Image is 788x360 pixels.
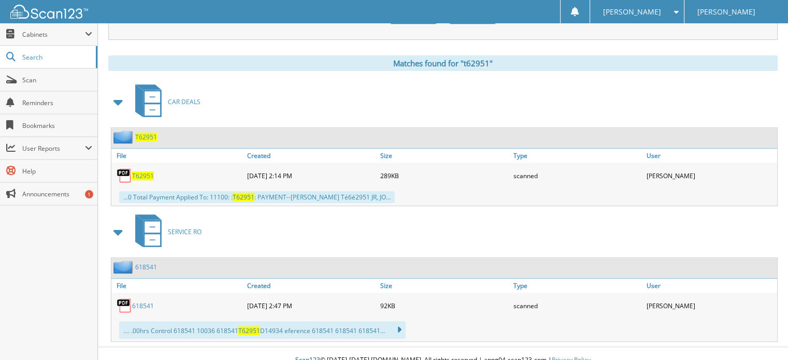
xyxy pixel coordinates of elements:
span: Help [22,167,92,176]
div: [PERSON_NAME] [644,165,777,186]
span: [PERSON_NAME] [603,9,661,15]
div: .... .00hrs Control 618541 10036 618541 D14934 eference 618541 618541 618541... [119,321,406,339]
a: 618541 [135,263,157,271]
div: Matches found for "t62951" [108,55,778,71]
a: User [644,149,777,163]
div: 92KB [378,295,511,316]
a: Type [511,149,644,163]
span: Search [22,53,91,62]
a: 618541 [132,301,154,310]
span: [PERSON_NAME] [697,9,755,15]
span: Bookmarks [22,121,92,130]
a: Size [378,149,511,163]
div: ...0 Total Payment Applied To: 11100: : : PAYMENT--[PERSON_NAME] Té6é2951 JR, JO... [119,191,395,203]
a: CAR DEALS [129,81,200,122]
a: T62951 [135,133,157,141]
span: Scan [22,76,92,84]
a: Created [245,149,378,163]
span: Announcements [22,190,92,198]
img: folder2.png [113,261,135,273]
span: T62951 [238,326,260,335]
div: scanned [511,165,644,186]
div: 289KB [378,165,511,186]
span: User Reports [22,144,85,153]
div: [DATE] 2:47 PM [245,295,378,316]
span: SERVICE RO [168,227,202,236]
div: 1 [85,190,93,198]
a: File [111,279,245,293]
span: T62951 [233,193,254,201]
iframe: Chat Widget [736,310,788,360]
img: scan123-logo-white.svg [10,5,88,19]
a: Size [378,279,511,293]
div: [PERSON_NAME] [644,295,777,316]
a: SERVICE RO [129,211,202,252]
span: Cabinets [22,30,85,39]
div: scanned [511,295,644,316]
a: File [111,149,245,163]
a: Created [245,279,378,293]
a: User [644,279,777,293]
img: folder2.png [113,131,135,143]
a: Type [511,279,644,293]
img: PDF.png [117,298,132,313]
a: T62951 [132,171,154,180]
div: [DATE] 2:14 PM [245,165,378,186]
span: CAR DEALS [168,97,200,106]
span: Reminders [22,98,92,107]
img: PDF.png [117,168,132,183]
